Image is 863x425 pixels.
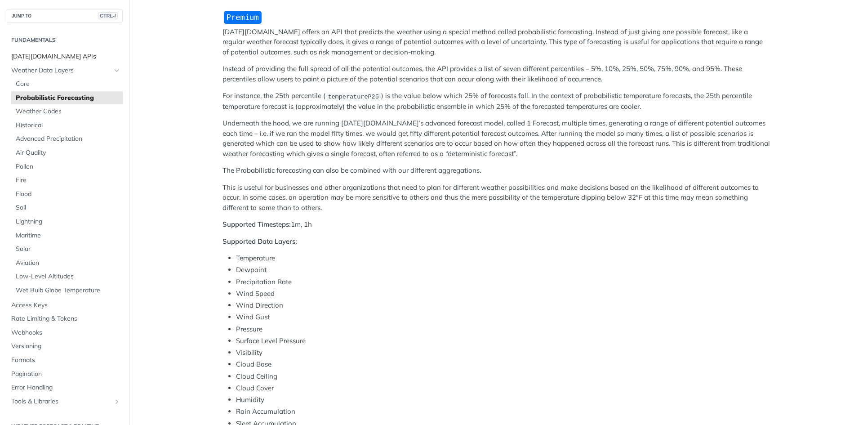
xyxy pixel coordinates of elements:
p: Underneath the hood, we are running [DATE][DOMAIN_NAME]’s advanced forecast model, called 1 Forec... [222,118,770,159]
a: Advanced Precipitation [11,132,123,146]
p: [DATE][DOMAIN_NAME] offers an API that predicts the weather using a special method called probabi... [222,27,770,58]
p: The Probabilistic forecasting can also be combined with our different aggregations. [222,166,770,176]
span: Advanced Precipitation [16,134,120,143]
li: Visibility [236,348,770,358]
span: Wet Bulb Globe Temperature [16,286,120,295]
a: Soil [11,201,123,215]
a: Probabilistic Forecasting [11,91,123,105]
strong: Supported Timesteps: [222,220,291,228]
li: Precipitation Rate [236,277,770,287]
a: Pollen [11,160,123,174]
button: Hide subpages for Weather Data Layers [113,67,120,74]
li: Humidity [236,395,770,405]
li: Wind Gust [236,312,770,322]
a: Solar [11,242,123,256]
span: Lightning [16,217,120,226]
a: Flood [11,188,123,201]
li: Cloud Cover [236,383,770,394]
span: Flood [16,190,120,199]
span: CTRL-/ [98,12,118,19]
strong: Supported Data Layers: [222,237,297,246]
span: Weather Data Layers [11,66,111,75]
span: Webhooks [11,328,120,337]
a: Formats [7,353,123,367]
span: Low-Level Altitudes [16,272,120,281]
span: Historical [16,121,120,130]
a: Access Keys [7,299,123,312]
a: Weather Data LayersHide subpages for Weather Data Layers [7,64,123,77]
li: Temperature [236,253,770,264]
li: Surface Level Pressure [236,336,770,346]
span: Pagination [11,370,120,379]
a: Core [11,77,123,91]
a: Rate Limiting & Tokens [7,312,123,326]
a: Weather Codes [11,105,123,118]
span: Formats [11,356,120,365]
span: Versioning [11,342,120,351]
li: Pressure [236,324,770,335]
span: Air Quality [16,148,120,157]
span: Solar [16,245,120,254]
span: Pollen [16,162,120,171]
li: Cloud Base [236,359,770,370]
span: Core [16,80,120,89]
a: Fire [11,174,123,187]
a: Historical [11,119,123,132]
li: Rain Accumulation [236,407,770,417]
p: This is useful for businesses and other organizations that need to plan for different weather pos... [222,183,770,213]
a: Aviation [11,256,123,270]
span: Fire [16,176,120,185]
a: Pagination [7,367,123,381]
span: Rate Limiting & Tokens [11,314,120,323]
p: For instance, the 25th percentile ( ) is the value below which 25% of forecasts fall. In the cont... [222,91,770,112]
span: [DATE][DOMAIN_NAME] APIs [11,52,120,61]
a: Wet Bulb Globe Temperature [11,284,123,297]
a: Error Handling [7,381,123,394]
span: Access Keys [11,301,120,310]
li: Dewpoint [236,265,770,275]
span: Tools & Libraries [11,397,111,406]
button: Show subpages for Tools & Libraries [113,398,120,405]
span: temperatureP25 [328,93,378,100]
span: Soil [16,203,120,212]
span: Probabilistic Forecasting [16,94,120,103]
p: 1m, 1h [222,219,770,230]
span: Maritime [16,231,120,240]
a: Tools & LibrariesShow subpages for Tools & Libraries [7,395,123,408]
a: Low-Level Altitudes [11,270,123,283]
li: Wind Speed [236,289,770,299]
button: JUMP TOCTRL-/ [7,9,123,22]
a: Webhooks [7,326,123,340]
a: Air Quality [11,146,123,160]
p: Instead of providing the full spread of all the potential outcomes, the API provides a list of se... [222,64,770,84]
li: Wind Direction [236,300,770,311]
span: Weather Codes [16,107,120,116]
span: Error Handling [11,383,120,392]
h2: Fundamentals [7,36,123,44]
a: Maritime [11,229,123,242]
a: Versioning [7,340,123,353]
li: Cloud Ceiling [236,371,770,382]
a: Lightning [11,215,123,228]
a: [DATE][DOMAIN_NAME] APIs [7,50,123,63]
span: Aviation [16,259,120,268]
